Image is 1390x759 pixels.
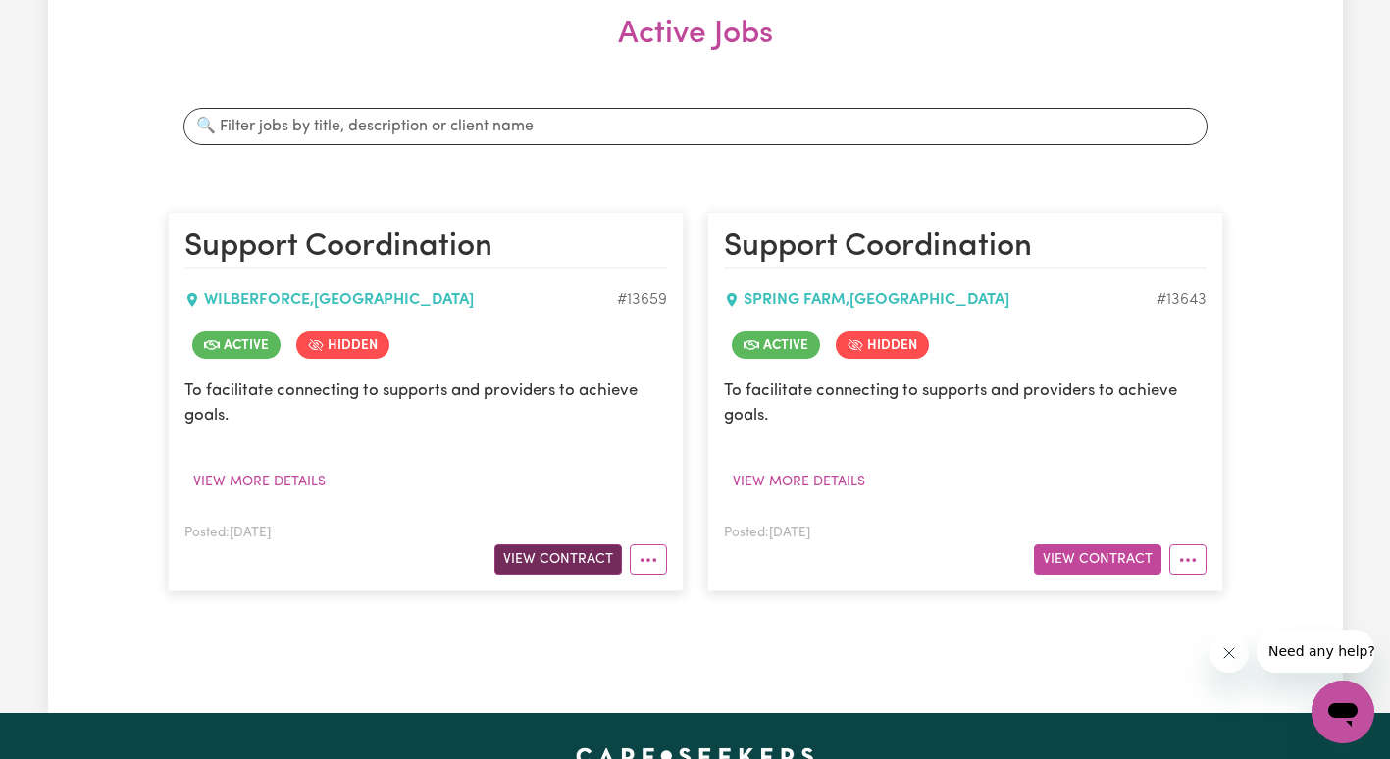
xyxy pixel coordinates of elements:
button: View more details [724,467,874,497]
button: View more details [184,467,335,497]
iframe: Button to launch messaging window [1312,681,1374,743]
button: View Contract [1034,544,1161,575]
p: To facilitate connecting to supports and providers to achieve goals. [184,379,667,428]
input: 🔍 Filter jobs by title, description or client name [183,108,1208,145]
div: Job ID #13643 [1157,288,1207,312]
iframe: Message from company [1257,630,1374,673]
span: Job is hidden [836,331,929,359]
p: To facilitate connecting to supports and providers to achieve goals. [724,379,1207,428]
iframe: Close message [1210,633,1249,673]
h2: Support Coordination [184,228,667,268]
div: WILBERFORCE , [GEOGRAPHIC_DATA] [184,288,617,312]
span: Job is active [192,331,281,359]
span: Job is active [732,331,820,359]
div: Job ID #13659 [617,288,667,312]
h2: Active Jobs [168,16,1223,84]
h2: Support Coordination [724,228,1207,268]
span: Posted: [DATE] [184,527,271,539]
span: Job is hidden [296,331,389,359]
span: Need any help? [12,14,119,29]
button: More options [630,544,667,575]
span: Posted: [DATE] [724,527,810,539]
button: More options [1169,544,1207,575]
button: View Contract [494,544,622,575]
div: SPRING FARM , [GEOGRAPHIC_DATA] [724,288,1157,312]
